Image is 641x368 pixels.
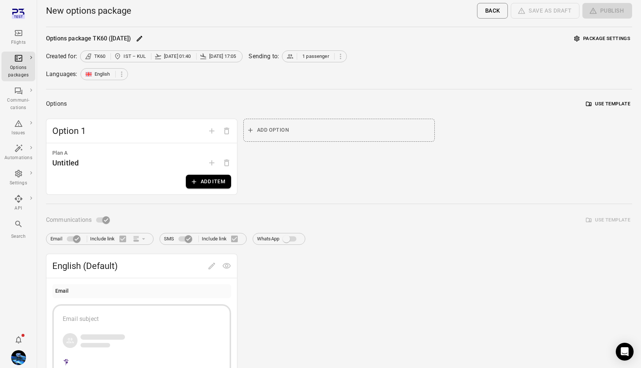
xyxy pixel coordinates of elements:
div: Issues [4,129,32,137]
label: WhatsApp [257,232,301,246]
div: Open Intercom Messenger [616,343,634,361]
button: Search [1,217,35,242]
span: Add option [204,127,219,134]
a: Options packages [1,52,35,81]
div: English [80,68,128,80]
button: Use template [584,98,632,110]
h1: New options package [46,5,131,17]
div: Email [55,287,69,295]
div: API [4,205,32,212]
a: Flights [1,26,35,49]
label: Include link [90,231,131,247]
span: Option 1 [52,125,204,137]
label: Include link [202,231,242,247]
img: shutterstock-1708408498.jpg [11,350,26,365]
div: 1 passenger [282,50,347,62]
a: Issues [1,117,35,139]
div: Communi-cations [4,97,32,112]
span: Edit [204,262,219,269]
a: API [1,192,35,214]
span: English (Default) [52,260,204,272]
span: TK60 [94,53,106,60]
button: Notifications [11,332,26,347]
button: Package settings [572,33,632,45]
div: Flights [4,39,32,46]
label: SMS [164,232,195,246]
span: 1 passenger [302,53,329,60]
div: Options [46,99,67,109]
div: Created for: [46,52,77,61]
span: Options need to have at least one plan [219,159,234,166]
button: Add item [186,175,231,188]
span: Add plan [204,159,219,166]
div: Search [4,233,32,240]
span: Communications [46,215,92,225]
button: Back [477,3,508,19]
button: Daníel Benediktsson [8,347,29,368]
span: Delete option [219,127,234,134]
div: Untitled [52,157,79,169]
label: Email [50,232,84,246]
div: Automations [4,154,32,162]
a: Automations [1,142,35,164]
a: Communi-cations [1,84,35,114]
div: Sending to: [249,52,279,61]
div: Options package TK60 ([DATE]) [46,34,131,43]
span: IST – KUL [124,53,145,60]
div: Languages: [46,70,78,79]
div: Settings [4,180,32,187]
span: [DATE] 01:40 [164,53,191,60]
button: Edit [134,33,145,44]
a: Settings [1,167,35,189]
span: English [95,70,110,78]
div: Options packages [4,64,32,79]
div: Plan A [52,149,231,157]
span: Preview [219,262,234,269]
span: [DATE] 17:05 [209,53,236,60]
